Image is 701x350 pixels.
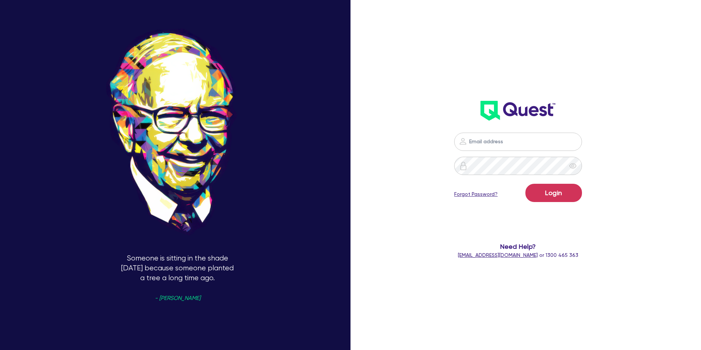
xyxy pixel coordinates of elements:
a: [EMAIL_ADDRESS][DOMAIN_NAME] [458,252,538,258]
span: or 1300 465 363 [458,252,578,258]
a: Forgot Password? [454,190,498,198]
img: icon-password [459,137,467,146]
span: Need Help? [424,241,612,251]
img: icon-password [459,161,468,170]
button: Login [525,184,582,202]
img: wH2k97JdezQIQAAAABJRU5ErkJggg== [480,101,555,121]
span: - [PERSON_NAME] [155,296,200,301]
span: eye [569,162,576,170]
input: Email address [454,133,582,151]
